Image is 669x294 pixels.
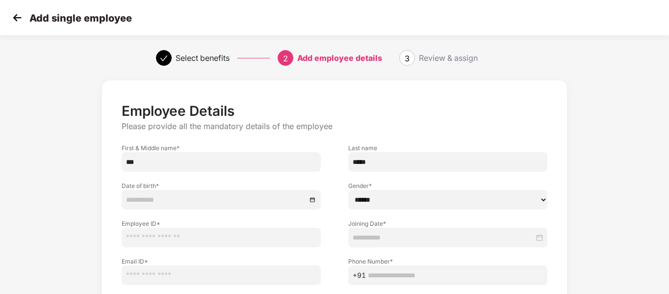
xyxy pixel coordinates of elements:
label: Employee ID [122,219,321,228]
span: 2 [283,53,288,63]
img: svg+xml;base64,PHN2ZyB4bWxucz0iaHR0cDovL3d3dy53My5vcmcvMjAwMC9zdmciIHdpZHRoPSIzMCIgaGVpZ2h0PSIzMC... [10,10,25,25]
label: Date of birth [122,182,321,190]
label: Email ID [122,257,321,266]
label: First & Middle name [122,144,321,152]
div: Review & assign [419,50,478,66]
label: Gender [348,182,547,190]
div: Add employee details [297,50,382,66]
label: Joining Date [348,219,547,228]
div: Select benefits [176,50,230,66]
span: +91 [353,270,366,281]
span: check [160,54,168,62]
label: Last name [348,144,547,152]
label: Phone Number [348,257,547,266]
p: Please provide all the mandatory details of the employee [122,121,547,132]
p: Add single employee [29,12,132,24]
p: Employee Details [122,103,547,119]
span: 3 [405,53,410,63]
